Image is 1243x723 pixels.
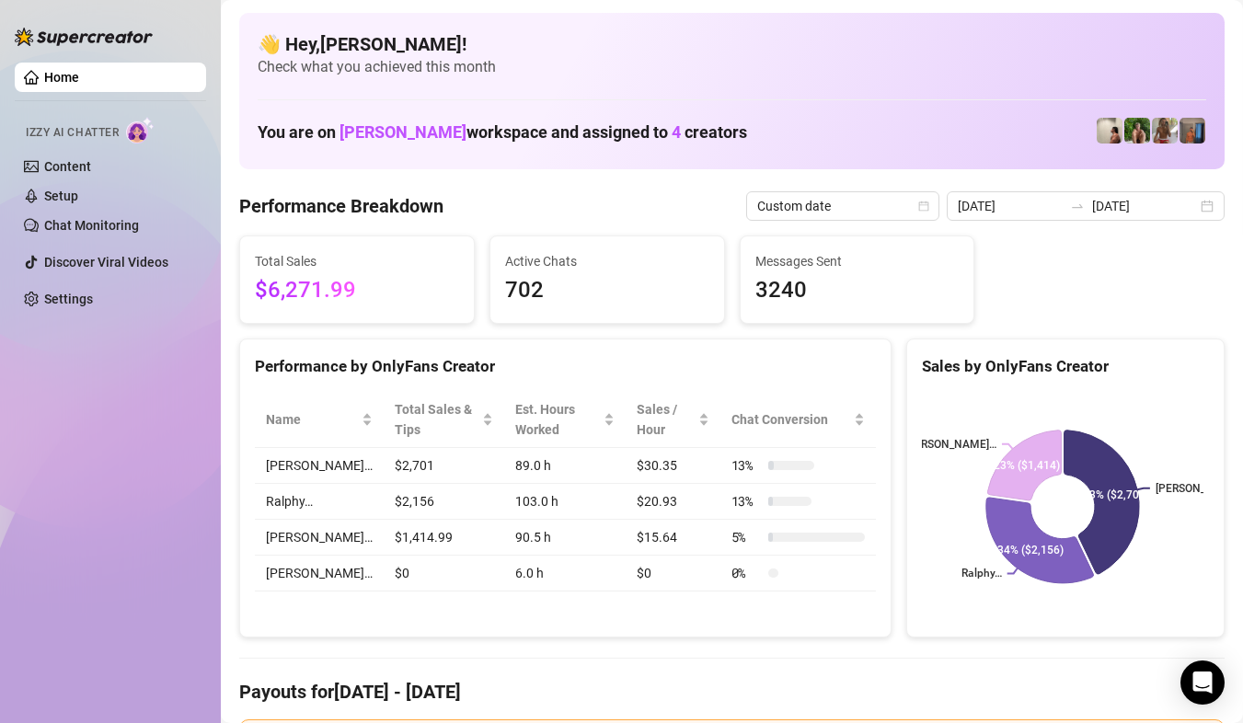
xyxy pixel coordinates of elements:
span: Total Sales & Tips [395,399,478,440]
a: Content [44,159,91,174]
img: Nathaniel [1152,118,1178,143]
h4: Performance Breakdown [239,193,443,219]
a: Discover Viral Videos [44,255,168,270]
input: End date [1092,196,1197,216]
span: Name [266,409,358,430]
span: 5 % [731,527,761,547]
td: [PERSON_NAME]… [255,556,384,591]
td: $0 [384,556,504,591]
th: Total Sales & Tips [384,392,504,448]
div: Est. Hours Worked [515,399,600,440]
span: 13 % [731,491,761,511]
span: Check what you achieved this month [258,57,1206,77]
input: Start date [958,196,1063,216]
text: Ralphy… [961,568,1002,580]
td: $30.35 [626,448,720,484]
h4: 👋 Hey, [PERSON_NAME] ! [258,31,1206,57]
span: Chat Conversion [731,409,850,430]
td: $15.64 [626,520,720,556]
span: 702 [505,273,709,308]
td: Ralphy… [255,484,384,520]
span: Izzy AI Chatter [26,124,119,142]
span: 0 % [731,563,761,583]
a: Settings [44,292,93,306]
img: Ralphy [1097,118,1122,143]
th: Chat Conversion [720,392,876,448]
span: calendar [918,201,929,212]
span: Messages Sent [755,251,960,271]
th: Name [255,392,384,448]
img: Wayne [1180,118,1205,143]
td: $2,156 [384,484,504,520]
td: 89.0 h [504,448,626,484]
div: Performance by OnlyFans Creator [255,354,876,379]
span: [PERSON_NAME] [340,122,466,142]
td: 6.0 h [504,556,626,591]
div: Open Intercom Messenger [1180,660,1225,705]
h1: You are on workspace and assigned to creators [258,122,747,143]
span: to [1070,199,1085,213]
span: 4 [672,122,681,142]
span: Active Chats [505,251,709,271]
img: AI Chatter [126,117,155,143]
span: 3240 [755,273,960,308]
td: $0 [626,556,720,591]
a: Setup [44,189,78,203]
td: $20.93 [626,484,720,520]
span: Custom date [757,192,928,220]
td: $2,701 [384,448,504,484]
th: Sales / Hour [626,392,720,448]
span: Total Sales [255,251,459,271]
h4: Payouts for [DATE] - [DATE] [239,679,1225,705]
a: Home [44,70,79,85]
a: Chat Monitoring [44,218,139,233]
td: 103.0 h [504,484,626,520]
img: logo-BBDzfeDw.svg [15,28,153,46]
td: [PERSON_NAME]… [255,520,384,556]
span: $6,271.99 [255,273,459,308]
td: [PERSON_NAME]… [255,448,384,484]
img: Nathaniel [1124,118,1150,143]
div: Sales by OnlyFans Creator [922,354,1209,379]
td: 90.5 h [504,520,626,556]
text: [PERSON_NAME]… [904,438,996,451]
td: $1,414.99 [384,520,504,556]
span: swap-right [1070,199,1085,213]
span: 13 % [731,455,761,476]
span: Sales / Hour [637,399,695,440]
